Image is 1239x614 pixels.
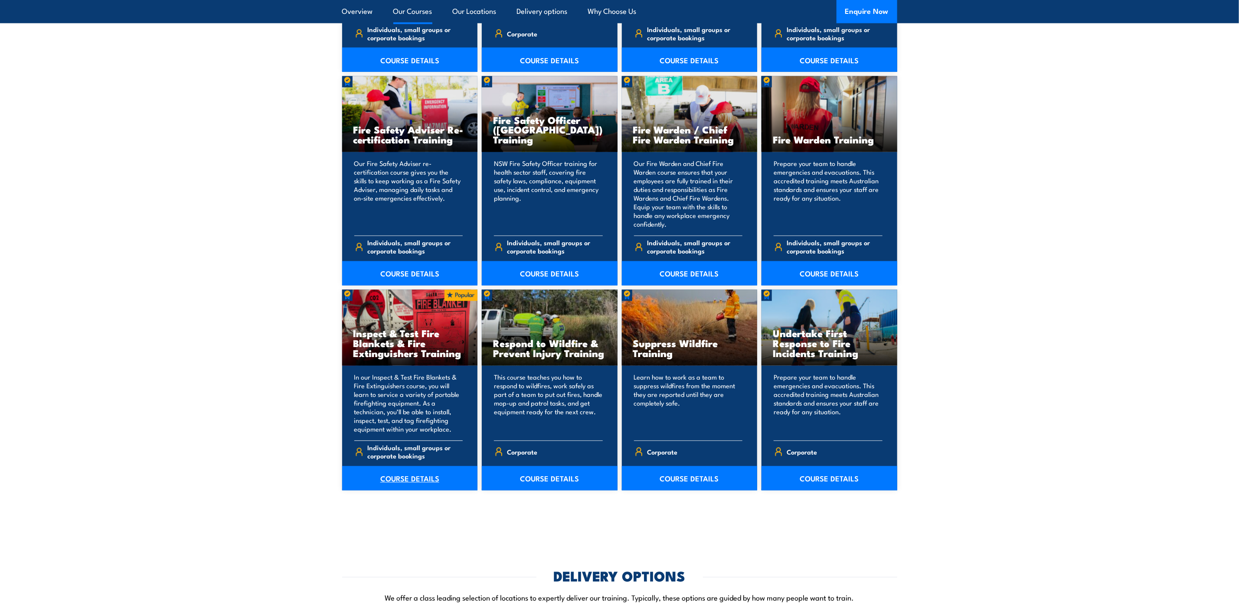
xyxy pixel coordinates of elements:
[493,338,606,358] h3: Respond to Wildfire & Prevent Injury Training
[482,48,618,72] a: COURSE DETAILS
[647,25,742,42] span: Individuals, small groups or corporate bookings
[647,239,742,255] span: Individuals, small groups or corporate bookings
[493,115,606,145] h3: Fire Safety Officer ([GEOGRAPHIC_DATA]) Training
[342,593,897,603] p: We offer a class leading selection of locations to expertly deliver our training. Typically, thes...
[367,25,463,42] span: Individuals, small groups or corporate bookings
[633,125,746,145] h3: Fire Warden / Chief Fire Warden Training
[342,48,478,72] a: COURSE DETAILS
[354,373,463,434] p: In our Inspect & Test Fire Blankets & Fire Extinguishers course, you will learn to service a vari...
[633,338,746,358] h3: Suppress Wildfire Training
[634,159,743,229] p: Our Fire Warden and Chief Fire Warden course ensures that your employees are fully trained in the...
[507,445,538,459] span: Corporate
[762,466,897,491] a: COURSE DETAILS
[787,445,817,459] span: Corporate
[787,25,883,42] span: Individuals, small groups or corporate bookings
[634,373,743,434] p: Learn how to work as a team to suppress wildfires from the moment they are reported until they ar...
[494,373,603,434] p: This course teaches you how to respond to wildfires, work safely as part of a team to put out fir...
[367,444,463,460] span: Individuals, small groups or corporate bookings
[774,373,883,434] p: Prepare your team to handle emergencies and evacuations. This accredited training meets Australia...
[762,261,897,286] a: COURSE DETAILS
[494,159,603,229] p: NSW Fire Safety Officer training for health sector staff, covering fire safety laws, compliance, ...
[647,445,677,459] span: Corporate
[787,239,883,255] span: Individuals, small groups or corporate bookings
[622,466,758,491] a: COURSE DETAILS
[353,125,467,145] h3: Fire Safety Adviser Re-certification Training
[342,466,478,491] a: COURSE DETAILS
[482,261,618,286] a: COURSE DETAILS
[353,328,467,358] h3: Inspect & Test Fire Blankets & Fire Extinguishers Training
[762,48,897,72] a: COURSE DETAILS
[774,159,883,229] p: Prepare your team to handle emergencies and evacuations. This accredited training meets Australia...
[354,159,463,229] p: Our Fire Safety Adviser re-certification course gives you the skills to keep working as a Fire Sa...
[622,261,758,286] a: COURSE DETAILS
[773,135,886,145] h3: Fire Warden Training
[482,466,618,491] a: COURSE DETAILS
[622,48,758,72] a: COURSE DETAILS
[773,328,886,358] h3: Undertake First Response to Fire Incidents Training
[507,239,603,255] span: Individuals, small groups or corporate bookings
[554,570,686,582] h2: DELIVERY OPTIONS
[507,27,538,40] span: Corporate
[342,261,478,286] a: COURSE DETAILS
[367,239,463,255] span: Individuals, small groups or corporate bookings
